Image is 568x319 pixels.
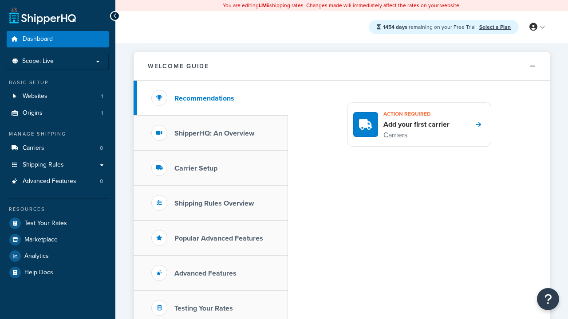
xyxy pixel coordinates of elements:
[174,234,263,242] h3: Popular Advanced Features
[7,157,109,173] a: Shipping Rules
[23,144,44,152] span: Carriers
[7,248,109,264] a: Analytics
[479,23,511,31] a: Select a Plan
[100,178,103,185] span: 0
[174,304,233,312] h3: Testing Your Rates
[174,199,254,207] h3: Shipping Rules Overview
[259,1,269,9] b: LIVE
[383,129,450,141] p: Carriers
[23,35,53,43] span: Dashboard
[23,93,47,100] span: Websites
[23,161,64,169] span: Shipping Rules
[383,23,477,31] span: remaining on your Free Trial
[7,140,109,156] li: Carriers
[7,215,109,231] a: Test Your Rates
[7,105,109,121] a: Origins1
[7,79,109,86] div: Basic Setup
[7,31,109,47] a: Dashboard
[101,109,103,117] span: 1
[24,253,49,260] span: Analytics
[7,140,109,156] a: Carriers0
[383,108,450,120] h3: Action required
[383,120,450,129] h4: Add your first carrier
[7,173,109,190] a: Advanced Features0
[7,265,109,280] a: Help Docs
[148,63,209,70] h2: Welcome Guide
[101,93,103,100] span: 1
[537,288,559,310] button: Open Resource Center
[22,58,54,65] span: Scope: Live
[7,232,109,248] a: Marketplace
[23,109,43,117] span: Origins
[7,173,109,190] li: Advanced Features
[7,206,109,213] div: Resources
[7,88,109,105] li: Websites
[134,52,550,81] button: Welcome Guide
[7,88,109,105] a: Websites1
[7,130,109,138] div: Manage Shipping
[174,164,217,172] h3: Carrier Setup
[23,178,76,185] span: Advanced Features
[174,94,234,102] h3: Recommendations
[174,269,237,277] h3: Advanced Features
[174,129,254,137] h3: ShipperHQ: An Overview
[7,105,109,121] li: Origins
[100,144,103,152] span: 0
[24,269,53,276] span: Help Docs
[24,220,67,227] span: Test Your Rates
[24,236,58,244] span: Marketplace
[383,23,407,31] strong: 1454 days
